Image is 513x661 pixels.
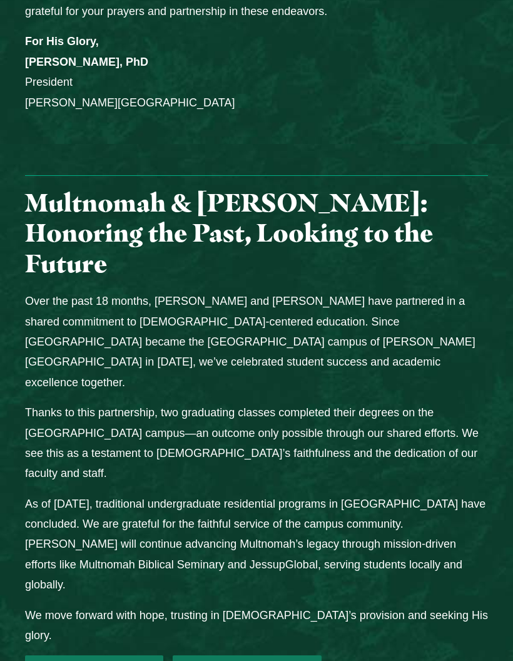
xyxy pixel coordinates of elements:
[25,291,488,392] p: Over the past 18 months, [PERSON_NAME] and [PERSON_NAME] have partnered in a shared commitment to...
[25,605,488,646] p: We move forward with hope, trusting in [DEMOGRAPHIC_DATA]’s provision and seeking His glory.
[25,31,488,113] p: President [PERSON_NAME][GEOGRAPHIC_DATA]
[25,402,488,484] p: Thanks to this partnership, two graduating classes completed their degrees on the [GEOGRAPHIC_DAT...
[25,494,488,595] p: As of [DATE], traditional undergraduate residential programs in [GEOGRAPHIC_DATA] have concluded....
[25,187,434,279] span: Multnomah & [PERSON_NAME]: Honoring the Past, Looking to the Future
[25,35,148,68] strong: For His Glory, [PERSON_NAME], PhD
